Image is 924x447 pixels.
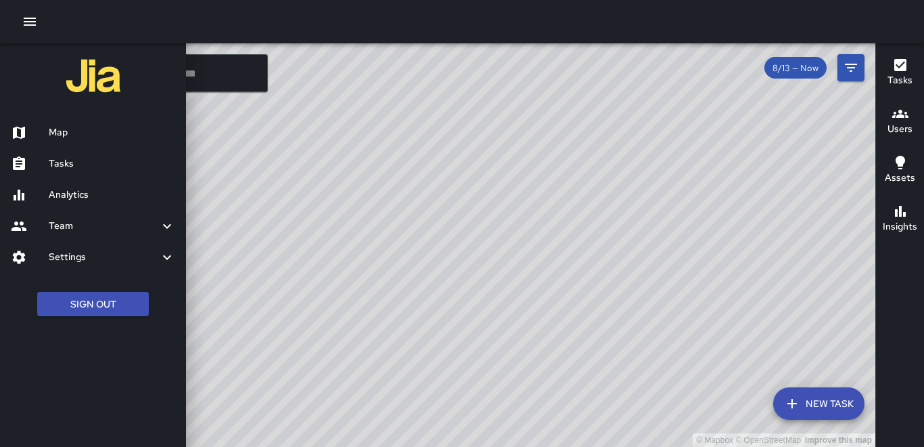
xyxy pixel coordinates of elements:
[66,49,120,103] img: jia-logo
[773,387,864,420] button: New Task
[49,219,159,234] h6: Team
[887,122,913,137] h6: Users
[887,73,913,88] h6: Tasks
[37,292,149,317] button: Sign Out
[883,219,917,234] h6: Insights
[49,125,175,140] h6: Map
[49,156,175,171] h6: Tasks
[49,188,175,203] h6: Analytics
[885,171,915,186] h6: Assets
[49,250,159,265] h6: Settings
